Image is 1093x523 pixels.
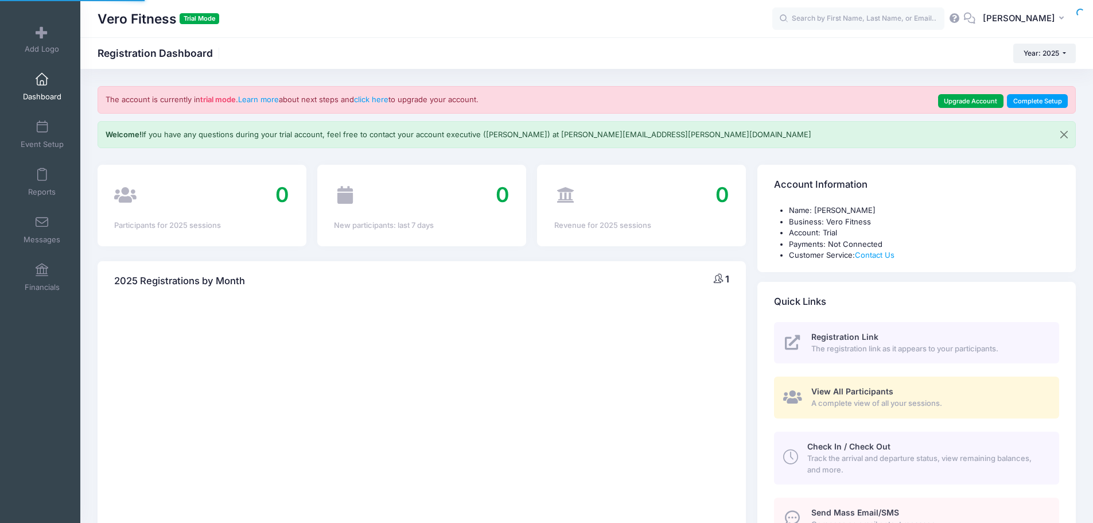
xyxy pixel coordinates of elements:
a: Reports [15,162,69,202]
div: Participants for 2025 sessions [114,220,289,231]
span: Messages [24,235,60,245]
div: Revenue for 2025 sessions [554,220,729,231]
div: New participants: last 7 days [334,220,509,231]
a: Add Logo [15,19,69,59]
li: Payments: Not Connected [789,239,1059,250]
span: Add Logo [25,44,59,54]
span: Dashboard [23,92,61,102]
span: Check In / Check Out [807,441,890,451]
button: [PERSON_NAME] [975,6,1076,32]
a: Upgrade Account [938,94,1003,108]
span: Track the arrival and departure status, view remaining balances, and more. [807,453,1046,475]
span: Financials [25,282,60,292]
span: Reports [28,187,56,197]
button: Year: 2025 [1013,44,1076,63]
span: Year: 2025 [1024,49,1059,57]
h1: Registration Dashboard [98,47,223,59]
span: Trial Mode [180,13,219,24]
h4: Account Information [774,169,868,202]
span: 0 [275,182,289,207]
a: Messages [15,210,69,250]
a: Dashboard [15,67,69,107]
span: 1 [725,273,729,285]
a: click here [354,95,388,104]
a: Contact Us [855,250,894,259]
button: Close [1053,122,1075,148]
li: Name: [PERSON_NAME] [789,205,1059,216]
span: A complete view of all your sessions. [811,398,1046,409]
li: Customer Service: [789,250,1059,261]
li: Business: Vero Fitness [789,216,1059,228]
span: 0 [715,182,729,207]
span: Registration Link [811,332,878,342]
li: Account: Trial [789,227,1059,239]
p: If you have any questions during your trial account, feel free to contact your account executive ... [106,129,811,141]
a: Check In / Check Out Track the arrival and departure status, view remaining balances, and more. [774,432,1059,485]
a: Learn more [238,95,279,104]
a: View All Participants A complete view of all your sessions. [774,377,1059,419]
a: Complete Setup [1007,94,1068,108]
span: Event Setup [21,140,64,149]
h1: Vero Fitness [98,6,219,32]
span: The registration link as it appears to your participants. [811,343,1046,355]
span: View All Participants [811,386,893,396]
a: Registration Link The registration link as it appears to your participants. [774,322,1059,364]
a: Event Setup [15,114,69,154]
span: 0 [496,182,509,207]
h4: 2025 Registrations by Month [114,265,245,297]
div: The account is currently in . about next steps and to upgrade your account. [98,86,1076,114]
input: Search by First Name, Last Name, or Email... [772,7,944,30]
h4: Quick Links [774,285,826,318]
b: Welcome! [106,130,142,139]
strong: trial mode [200,95,236,104]
span: Send Mass Email/SMS [811,507,899,517]
a: Financials [15,257,69,297]
span: [PERSON_NAME] [983,12,1055,25]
